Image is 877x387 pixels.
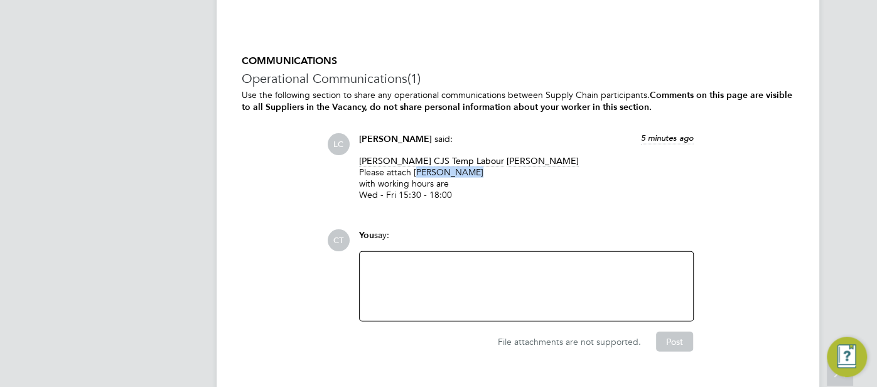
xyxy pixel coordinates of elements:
span: CJS Temp Labour [434,155,504,167]
p: Please attach [PERSON_NAME] with working hours are Wed - Fri 15:30 - 18:00 [359,155,694,201]
span: You [359,230,374,241]
span: [PERSON_NAME] [507,155,579,167]
button: Engage Resource Center [827,337,867,377]
div: say: [359,229,694,251]
span: [PERSON_NAME] [359,155,431,167]
span: (1) [407,70,421,87]
span: File attachments are not supported. [498,336,641,347]
p: Use the following section to share any operational communications between Supply Chain participants. [242,89,794,113]
button: Post [656,332,693,352]
span: said: [434,133,453,144]
h5: COMMUNICATIONS [242,55,794,68]
h3: Operational Communications [242,70,794,87]
span: CT [328,229,350,251]
b: Comments on this page are visible to all Suppliers in the Vacancy, do not share personal informat... [242,90,792,112]
span: [PERSON_NAME] [359,134,432,144]
span: 5 minutes ago [641,133,694,143]
span: LC [328,133,350,155]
